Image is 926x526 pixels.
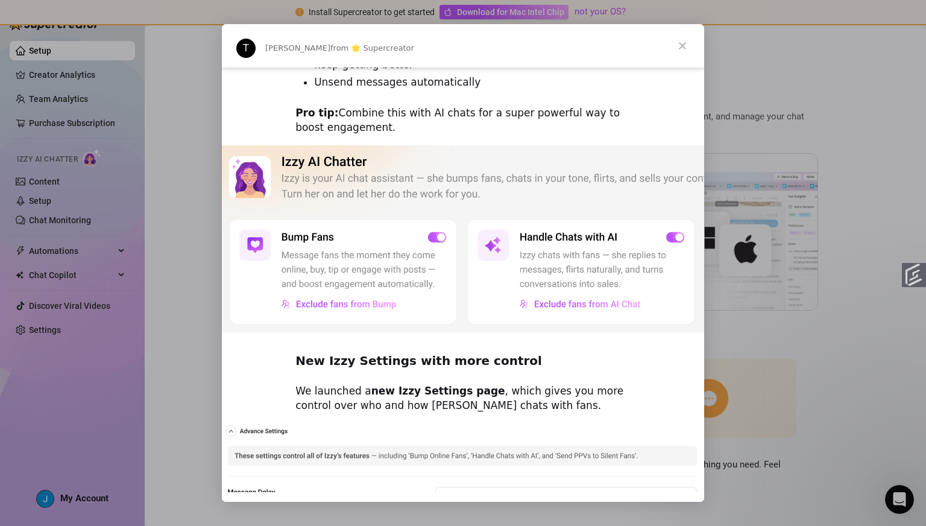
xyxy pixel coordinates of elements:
[295,384,631,413] div: We launched a , which gives you more control over who and how [PERSON_NAME] chats with fans.
[314,75,631,90] li: Unsend messages automatically
[371,385,505,397] b: new Izzy Settings page
[295,107,338,119] b: Pro tip:
[661,24,704,68] span: Close
[236,39,256,58] div: Profile image for Tanya
[295,106,631,135] div: Combine this with AI chats for a super powerful way to boost engagement.
[295,353,631,375] h2: New Izzy Settings with more control
[265,43,330,52] span: [PERSON_NAME]
[330,43,414,52] span: from 🌟 Supercreator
